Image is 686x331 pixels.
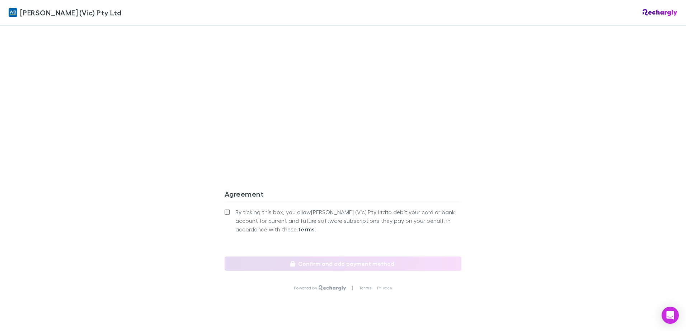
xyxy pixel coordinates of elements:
img: Rechargly Logo [643,9,677,16]
span: By ticking this box, you allow [PERSON_NAME] (Vic) Pty Ltd to debit your card or bank account for... [235,208,461,234]
a: Terms [359,285,371,291]
p: | [352,285,353,291]
p: Powered by [294,285,319,291]
img: Rechargly Logo [319,285,346,291]
span: [PERSON_NAME] (Vic) Pty Ltd [20,7,121,18]
div: Open Intercom Messenger [662,307,679,324]
img: William Buck (Vic) Pty Ltd's Logo [9,8,17,17]
a: Privacy [377,285,392,291]
strong: terms [298,226,315,233]
h3: Agreement [225,190,461,201]
button: Confirm and add payment method [225,256,461,271]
